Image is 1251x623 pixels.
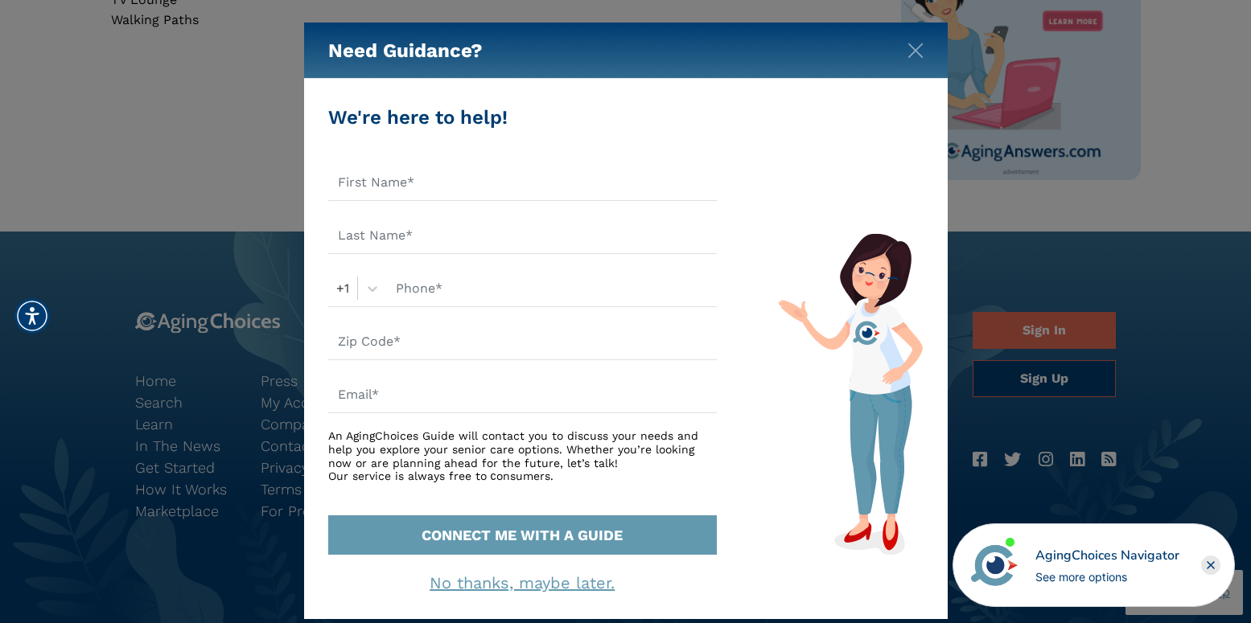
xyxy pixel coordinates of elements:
a: No thanks, maybe later. [430,573,615,592]
div: We're here to help! [328,103,717,132]
button: Close [907,39,924,55]
div: An AgingChoices Guide will contact you to discuss your needs and help you explore your senior car... [328,429,717,483]
img: modal-close.svg [907,43,924,59]
input: First Name* [328,164,717,201]
button: CONNECT ME WITH A GUIDE [328,515,717,555]
div: See more options [1035,568,1179,585]
input: Last Name* [328,217,717,254]
input: Phone* [386,270,717,307]
div: Accessibility Menu [14,298,50,334]
input: Email* [328,376,717,413]
input: Zip Code* [328,323,717,360]
div: Close [1201,555,1220,575]
img: avatar [967,538,1022,592]
div: AgingChoices Navigator [1035,546,1179,565]
img: match-guide-form.svg [778,233,923,555]
h5: Need Guidance? [328,23,483,79]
